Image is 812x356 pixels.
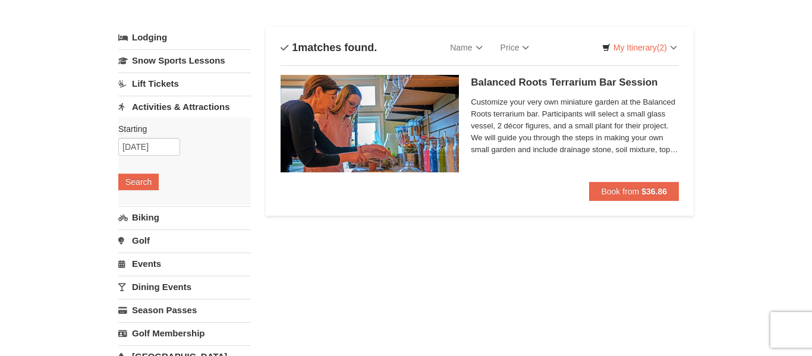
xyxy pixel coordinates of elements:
span: (2) [657,43,667,52]
a: Activities & Attractions [118,96,251,118]
a: Golf [118,229,251,251]
a: Golf Membership [118,322,251,344]
a: Dining Events [118,276,251,298]
span: Customize your very own miniature garden at the Balanced Roots terrarium bar. Participants will s... [471,96,679,156]
a: Price [492,36,539,59]
a: Biking [118,206,251,228]
strong: $36.86 [641,187,667,196]
h5: Balanced Roots Terrarium Bar Session [471,77,679,89]
h4: matches found. [281,42,377,53]
label: Starting [118,123,242,135]
a: Lift Tickets [118,73,251,94]
img: 18871151-30-393e4332.jpg [281,75,459,172]
a: Season Passes [118,299,251,321]
span: 1 [292,42,298,53]
a: Events [118,253,251,275]
a: My Itinerary(2) [594,39,685,56]
a: Lodging [118,27,251,48]
button: Book from $36.86 [589,182,679,201]
a: Name [441,36,491,59]
button: Search [118,174,159,190]
a: Snow Sports Lessons [118,49,251,71]
span: Book from [601,187,639,196]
